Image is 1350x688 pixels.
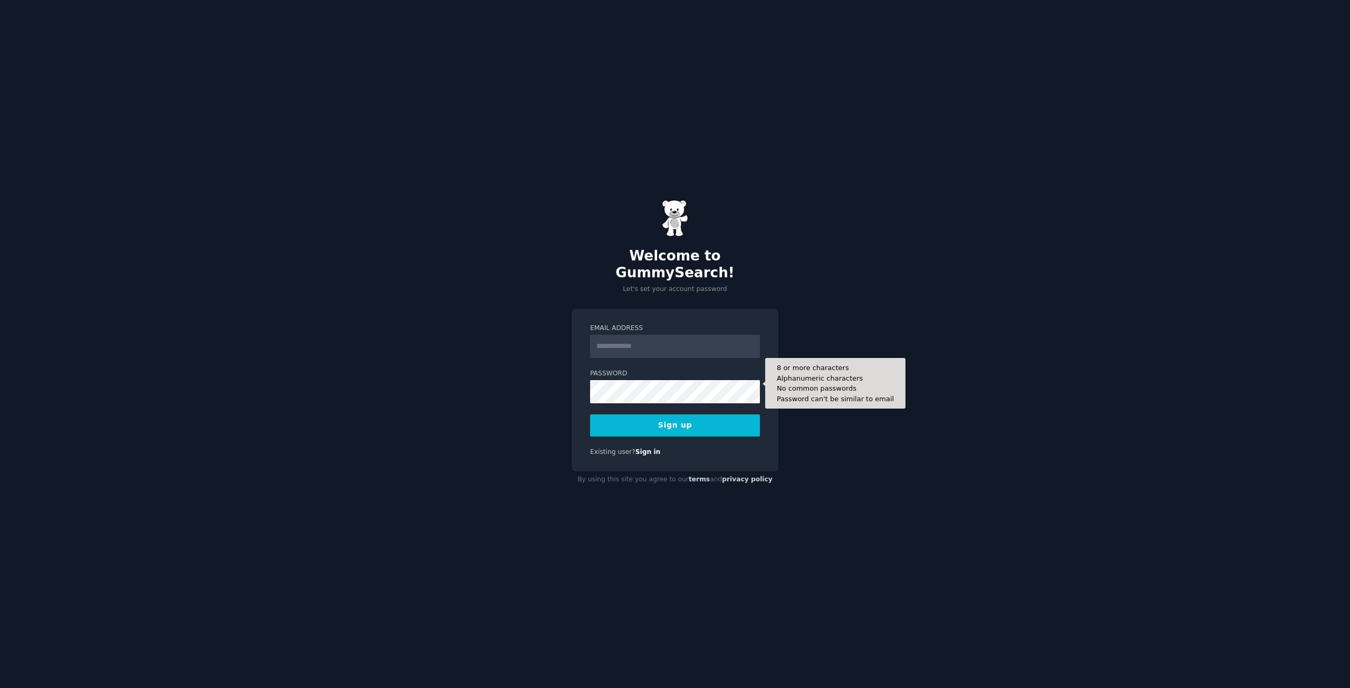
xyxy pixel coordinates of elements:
a: Sign in [635,448,661,456]
img: Gummy Bear [662,200,688,237]
div: By using this site you agree to our and [572,471,778,488]
h2: Welcome to GummySearch! [572,248,778,281]
span: Existing user? [590,448,635,456]
a: privacy policy [722,476,773,483]
a: terms [689,476,710,483]
label: Password [590,369,760,379]
p: Let's set your account password [572,285,778,294]
label: Email Address [590,324,760,333]
button: Sign up [590,414,760,437]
